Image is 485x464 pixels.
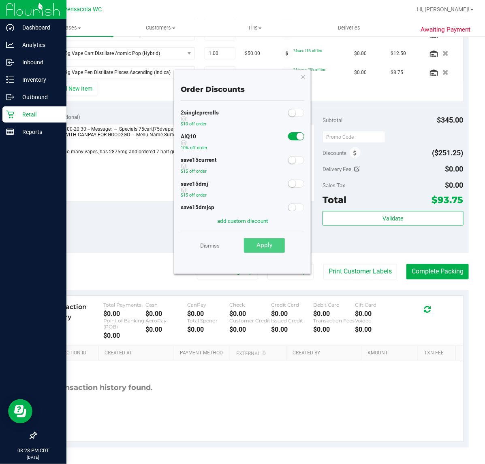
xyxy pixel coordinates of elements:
[181,180,208,202] div: save15dmj
[14,57,63,67] p: Inbound
[323,195,346,206] span: Total
[180,350,227,357] a: Payment Method
[217,218,268,224] a: add custom discount
[145,310,188,318] div: $0.00
[6,58,14,66] inline-svg: Inbound
[6,41,14,49] inline-svg: Analytics
[271,310,314,318] div: $0.00
[104,318,146,330] div: Point of Banking (POB)
[205,67,235,78] input: 1.00
[47,47,195,59] span: NO DATA FOUND
[445,165,464,174] span: $0.00
[421,25,470,34] span: Awaiting Payment
[6,93,14,101] inline-svg: Outbound
[445,181,464,190] span: $0.00
[230,346,286,361] th: External ID
[355,302,397,308] div: Gift Card
[104,310,146,318] div: $0.00
[14,110,63,119] p: Retail
[14,40,63,50] p: Analytics
[355,167,360,172] i: Edit Delivery Fee
[48,82,98,95] button: + Add New Item
[229,326,271,334] div: $0.00
[313,310,355,318] div: $0.00
[271,326,314,334] div: $0.00
[432,195,464,206] span: $93.75
[323,131,385,143] input: Promo Code
[327,24,371,32] span: Deliveries
[114,24,207,32] span: Customers
[48,350,95,357] a: Transaction ID
[293,350,358,357] a: Created By
[302,19,396,36] a: Deliveries
[229,310,271,318] div: $0.00
[181,140,207,146] span: discount can be used with other discounts
[355,50,367,57] span: $0.00
[188,302,230,308] div: CanPay
[417,6,470,13] span: Hi, [PERSON_NAME]!
[64,6,102,13] span: Pensacola WC
[437,116,464,124] span: $345.00
[181,133,207,155] div: AIQ10
[424,350,452,357] a: Txn Fee
[181,86,305,94] h4: Order Discounts
[14,127,63,137] p: Reports
[19,19,113,36] a: Purchases
[323,117,342,123] span: Subtotal
[181,193,207,198] span: $15 off order
[4,454,63,460] p: [DATE]
[313,318,355,324] div: Transaction Fees
[391,50,406,57] span: $12.50
[323,182,345,189] span: Sales Tax
[181,156,217,178] div: save15current
[104,302,146,308] div: Total Payments
[256,242,272,249] span: Apply
[313,326,355,334] div: $0.00
[47,66,195,78] span: NO DATA FOUND
[181,116,219,122] span: discount can be used with other discounts
[145,318,188,324] div: AeroPay
[105,350,170,357] a: Created At
[188,326,230,334] div: $0.00
[104,332,146,340] div: $0.00
[229,302,271,308] div: Check
[323,211,463,226] button: Validate
[42,361,153,415] div: No transaction history found.
[229,318,271,324] div: Customer Credit
[368,350,415,357] a: Amount
[432,148,464,157] span: ($251.25)
[271,302,314,308] div: Credit Card
[181,163,217,169] span: discount can be used with other discounts
[382,216,403,222] span: Validate
[208,24,301,32] span: Tills
[355,69,367,76] span: $0.00
[47,48,184,59] span: FT 0.5g Vape Cart Distillate Atomic Pop (Hybrid)
[47,67,184,78] span: FT 0.3g Vape Pen Distillate Pisces Ascending (Indica)
[181,169,207,174] span: $15 off order
[4,447,63,454] p: 03:28 PM CDT
[323,166,351,173] span: Delivery Fee
[294,68,326,72] span: 75dvape: 75% off line
[145,302,188,308] div: Cash
[245,50,261,57] span: $50.00
[355,310,397,318] div: $0.00
[406,264,469,280] button: Complete Packing
[313,302,355,308] div: Debit Card
[8,399,32,424] iframe: Resource center
[19,24,113,32] span: Purchases
[294,49,323,53] span: 75cart: 75% off line
[188,310,230,318] div: $0.00
[6,76,14,84] inline-svg: Inventory
[181,109,219,131] div: 2singleprerolls
[181,145,207,150] span: 10% off order
[208,19,302,36] a: Tills
[391,69,404,76] span: $8.75
[205,48,235,59] input: 1.00
[181,121,207,127] span: $10 off order
[14,23,63,32] p: Dashboard
[6,128,14,136] inline-svg: Reports
[6,110,14,119] inline-svg: Retail
[188,318,230,324] div: Total Spendr
[245,69,261,76] span: $35.00
[355,318,397,324] div: Voided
